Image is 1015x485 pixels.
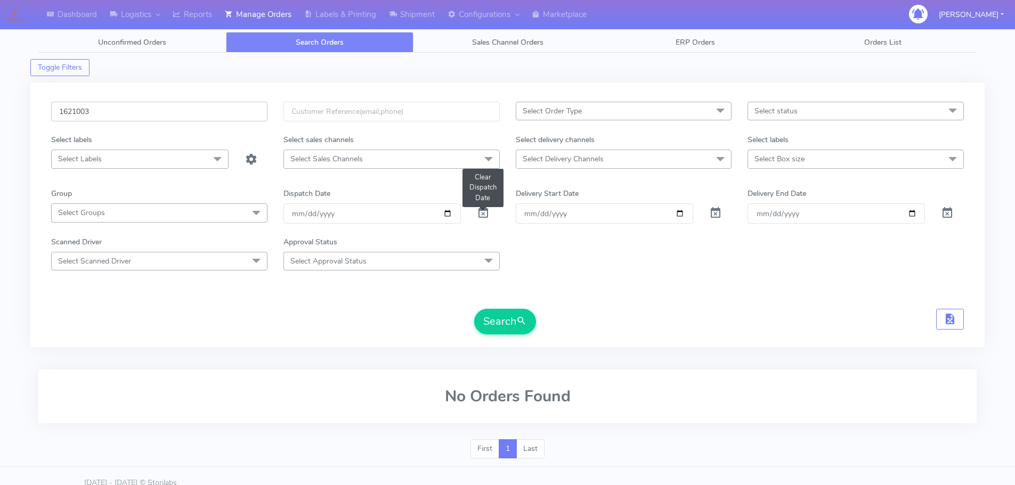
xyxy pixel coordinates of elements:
h2: No Orders Found [51,388,964,405]
span: Select status [754,106,798,116]
span: Select Order Type [523,106,582,116]
span: Select Sales Channels [290,154,363,164]
span: Search Orders [296,37,344,47]
ul: Tabs [38,32,977,53]
input: Order Id [51,102,267,121]
label: Delivery Start Date [516,188,579,199]
span: ERP Orders [676,37,715,47]
label: Dispatch Date [283,188,330,199]
input: Customer Reference(email,phone) [283,102,500,121]
label: Group [51,188,72,199]
span: Orders List [864,37,902,47]
span: Select Scanned Driver [58,256,131,266]
button: [PERSON_NAME] [931,4,1012,26]
label: Select labels [51,134,92,145]
span: Select Groups [58,208,105,218]
label: Select labels [748,134,789,145]
button: Toggle Filters [30,59,90,76]
span: Select Approval Status [290,256,367,266]
span: Unconfirmed Orders [98,37,166,47]
button: Search [474,309,536,334]
span: Sales Channel Orders [472,37,543,47]
label: Scanned Driver [51,236,102,248]
label: Select sales channels [283,134,354,145]
label: Approval Status [283,236,337,248]
span: Select Box size [754,154,805,164]
span: Select Labels [58,154,102,164]
label: Select delivery channels [516,134,595,145]
a: 1 [499,439,517,458]
span: Select Delivery Channels [523,154,604,164]
label: Delivery End Date [748,188,806,199]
